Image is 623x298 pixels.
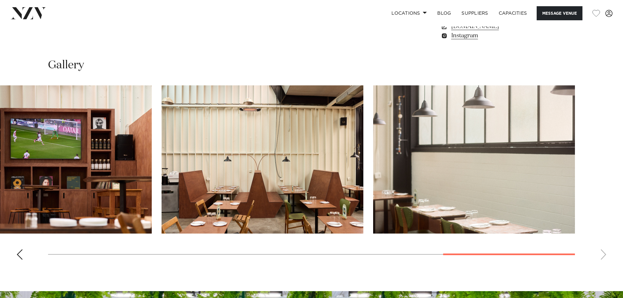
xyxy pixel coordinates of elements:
h2: Gallery [48,58,84,73]
a: Instagram [441,31,547,40]
a: SUPPLIERS [456,6,493,20]
a: Locations [386,6,432,20]
a: Capacities [493,6,532,20]
button: Message Venue [537,6,582,20]
swiper-slide: 9 / 10 [162,85,363,234]
img: nzv-logo.png [10,7,46,19]
swiper-slide: 10 / 10 [373,85,575,234]
a: BLOG [432,6,456,20]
